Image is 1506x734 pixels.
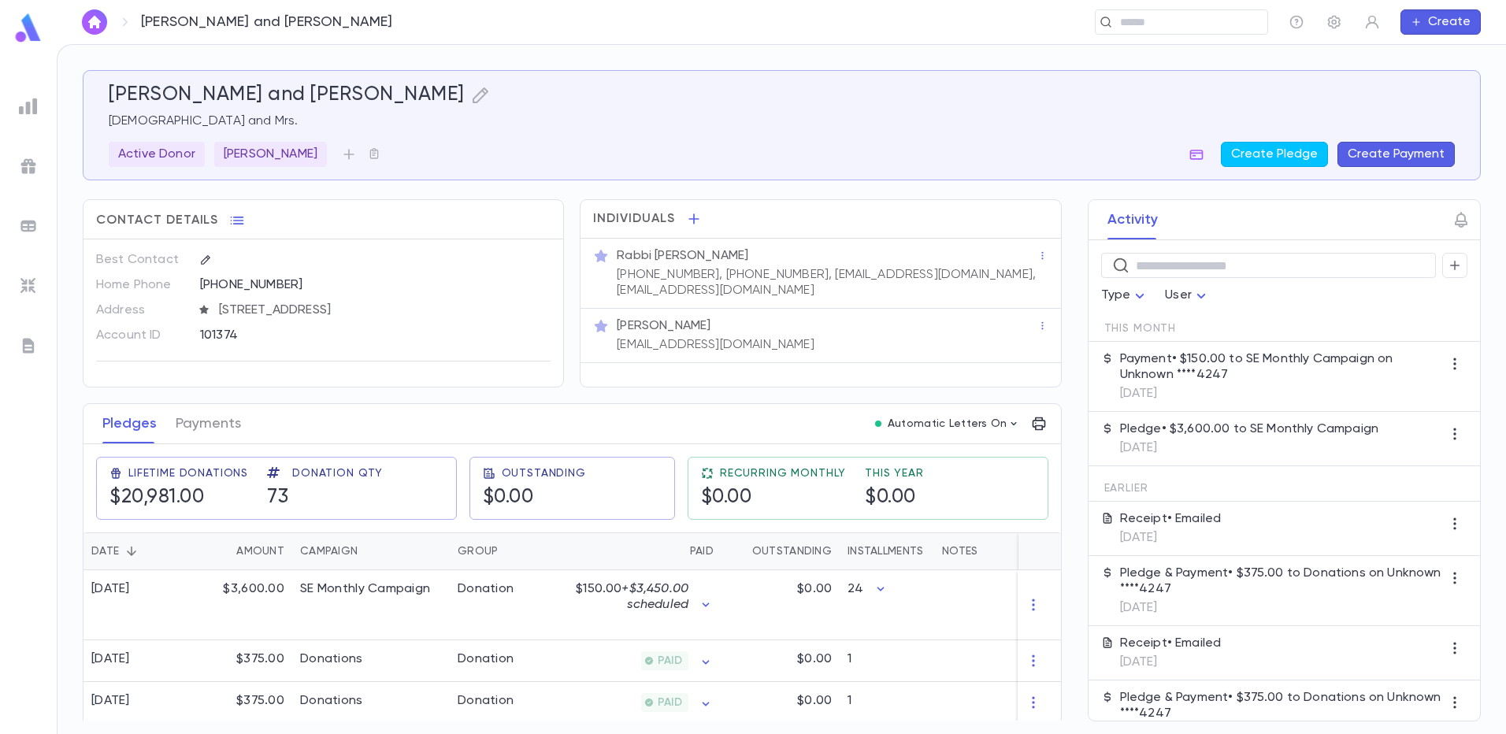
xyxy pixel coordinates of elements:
img: letters_grey.7941b92b52307dd3b8a917253454ce1c.svg [19,336,38,355]
h5: $0.00 [701,486,752,510]
div: Installments [848,532,923,570]
p: Address [96,298,187,323]
img: batches_grey.339ca447c9d9533ef1741baa751efc33.svg [19,217,38,235]
button: Create [1400,9,1481,35]
div: [DATE] [91,693,130,709]
h5: [PERSON_NAME] and [PERSON_NAME] [109,83,465,107]
span: Individuals [593,211,675,227]
div: Installments [840,532,934,570]
div: 1 [840,682,934,724]
div: Active Donor [109,142,205,167]
div: Donation [458,651,514,667]
p: Receipt • Emailed [1120,636,1222,651]
p: [EMAIL_ADDRESS][DOMAIN_NAME] [617,337,814,353]
div: Donations [300,651,363,667]
div: Notes [934,532,1131,570]
p: Home Phone [96,272,187,298]
h5: $20,981.00 [109,486,204,510]
p: [PHONE_NUMBER], [PHONE_NUMBER], [EMAIL_ADDRESS][DOMAIN_NAME], [EMAIL_ADDRESS][DOMAIN_NAME] [617,267,1037,298]
div: [PERSON_NAME] [214,142,327,167]
p: $150.00 [576,581,688,613]
div: $3,600.00 [190,570,292,640]
img: imports_grey.530a8a0e642e233f2baf0ef88e8c9fcb.svg [19,276,38,295]
div: Paid [568,532,721,570]
p: [DATE] [1120,530,1222,546]
p: Account ID [96,323,187,348]
p: Payment • $150.00 to SE Monthly Campaign on Unknown ****4247 [1120,351,1442,383]
p: $0.00 [797,693,832,709]
div: Campaign [300,532,358,570]
img: home_white.a664292cf8c1dea59945f0da9f25487c.svg [85,16,104,28]
p: Receipt • Emailed [1120,511,1222,527]
p: Automatic Letters On [888,417,1007,430]
p: [DATE] [1120,440,1378,456]
div: Type [1101,280,1150,311]
div: Group [458,532,498,570]
div: Outstanding [721,532,840,570]
button: Automatic Letters On [869,413,1026,435]
div: Paid [690,532,714,570]
span: Donation Qty [292,467,383,480]
h5: $0.00 [865,486,916,510]
span: Lifetime Donations [128,467,248,480]
p: [DEMOGRAPHIC_DATA] and Mrs. [109,113,1455,129]
p: $0.00 [797,651,832,667]
div: Outstanding [752,532,832,570]
span: Type [1101,289,1131,302]
div: [DATE] [91,581,130,597]
p: Pledge & Payment • $375.00 to Donations on Unknown ****4247 [1120,565,1442,597]
span: This Month [1104,322,1176,335]
button: Payments [176,404,241,443]
p: Best Contact [96,247,187,272]
div: Amount [190,532,292,570]
div: [PHONE_NUMBER] [200,272,551,296]
span: Outstanding [502,467,586,480]
span: User [1165,289,1192,302]
div: User [1165,280,1211,311]
span: This Year [865,467,924,480]
span: [STREET_ADDRESS] [213,302,552,318]
div: Date [91,532,119,570]
p: [PERSON_NAME] [224,146,317,162]
p: [DATE] [1120,600,1442,616]
span: + $3,450.00 scheduled [621,583,688,611]
div: Donations [300,693,363,709]
button: Pledges [102,404,157,443]
h5: $0.00 [483,486,534,510]
span: PAID [651,654,688,667]
div: [DATE] [91,651,130,667]
div: Donation [458,693,514,709]
div: Group [450,532,568,570]
span: Recurring Monthly [720,467,846,480]
div: $375.00 [190,682,292,724]
span: PAID [651,696,688,709]
span: Contact Details [96,213,218,228]
button: Create Payment [1337,142,1455,167]
button: Activity [1107,200,1158,239]
p: [DATE] [1120,654,1222,670]
p: [PERSON_NAME] and [PERSON_NAME] [141,13,393,31]
p: Pledge • $3,600.00 to SE Monthly Campaign [1120,421,1378,437]
img: logo [13,13,44,43]
div: 101374 [200,323,473,347]
div: 1 [840,640,934,682]
p: Pledge & Payment • $375.00 to Donations on Unknown ****4247 [1120,690,1442,721]
div: Donation [458,581,514,597]
p: 24 [848,581,863,597]
div: SE Monthly Campaign [300,581,430,597]
h5: 73 [267,486,288,510]
div: Date [83,532,190,570]
button: Create Pledge [1221,142,1328,167]
div: $375.00 [190,640,292,682]
p: [PERSON_NAME] [617,318,710,334]
button: Sort [119,539,144,564]
p: $0.00 [797,581,832,597]
img: reports_grey.c525e4749d1bce6a11f5fe2a8de1b229.svg [19,97,38,116]
p: Active Donor [118,146,195,162]
div: Amount [236,532,284,570]
div: Notes [942,532,977,570]
p: [DATE] [1120,386,1442,402]
p: Rabbi [PERSON_NAME] [617,248,748,264]
div: Campaign [292,532,450,570]
span: Earlier [1104,482,1148,495]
